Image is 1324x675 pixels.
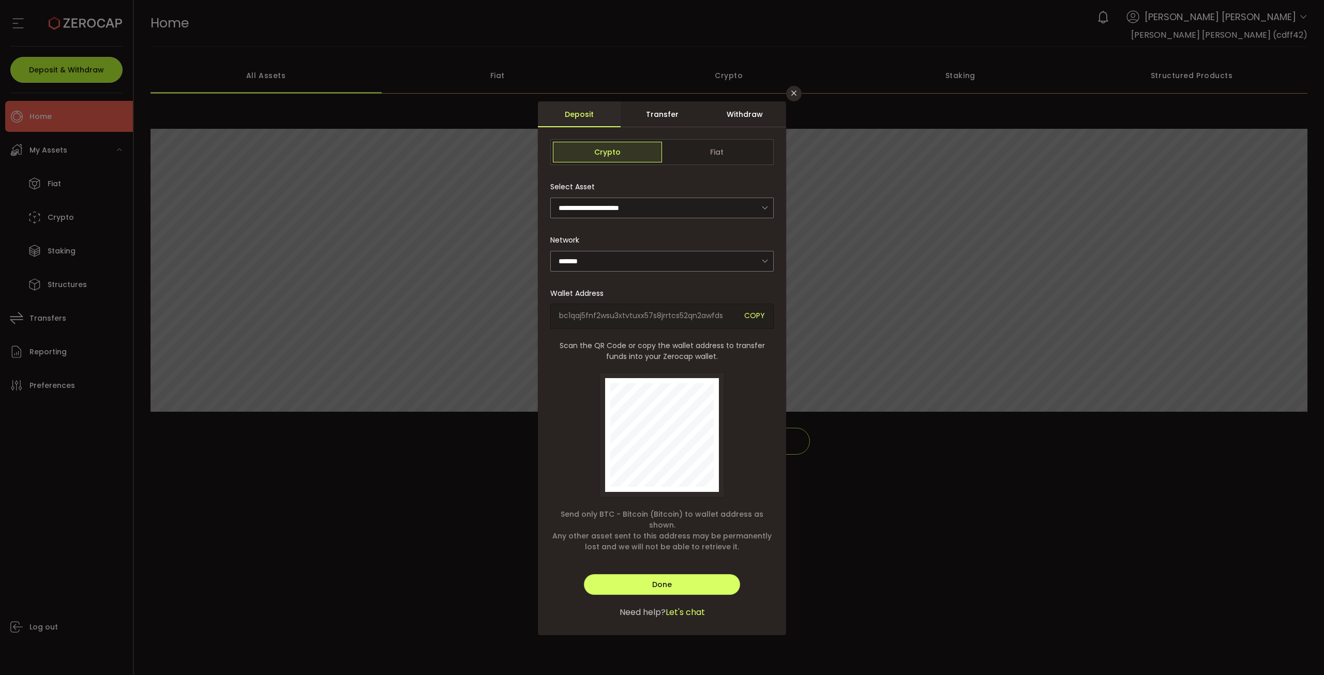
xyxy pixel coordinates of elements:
[550,509,774,531] span: Send only BTC - Bitcoin (Bitcoin) to wallet address as shown.
[620,606,666,619] span: Need help?
[652,579,672,590] span: Done
[666,606,705,619] span: Let's chat
[559,310,736,322] span: bc1qaj5fnf2wsu3xtvtuxx57s8jrrtcs52qn2awfds
[550,340,774,362] span: Scan the QR Code or copy the wallet address to transfer funds into your Zerocap wallet.
[538,101,621,127] div: Deposit
[550,235,585,245] label: Network
[584,574,740,595] button: Done
[662,142,771,162] span: Fiat
[1203,563,1324,675] iframe: Chat Widget
[538,101,786,635] div: dialog
[553,142,662,162] span: Crypto
[621,101,703,127] div: Transfer
[744,310,765,322] span: COPY
[550,288,610,298] label: Wallet Address
[550,531,774,552] span: Any other asset sent to this address may be permanently lost and we will not be able to retrieve it.
[703,101,786,127] div: Withdraw
[786,86,802,101] button: Close
[550,182,601,192] label: Select Asset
